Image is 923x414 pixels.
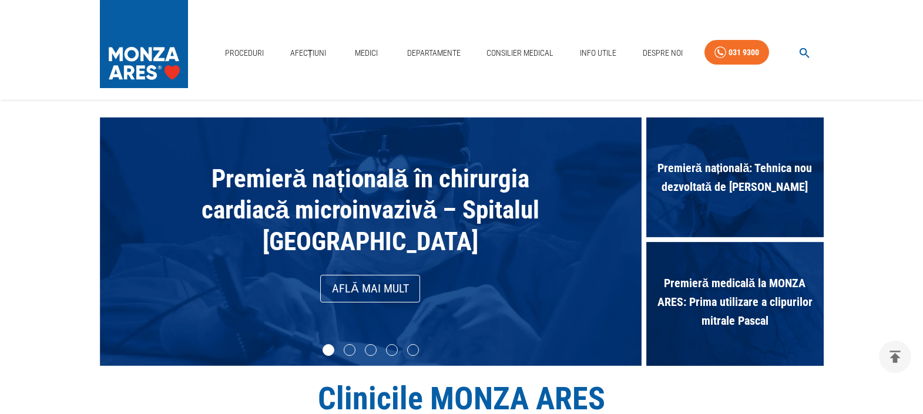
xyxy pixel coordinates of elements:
[575,41,621,65] a: Info Utile
[323,344,334,356] li: slide item 1
[407,344,419,356] li: slide item 5
[638,41,687,65] a: Despre Noi
[646,153,824,202] span: Premieră națională: Tehnica nou dezvoltată de [PERSON_NAME]
[202,164,540,255] span: Premieră națională în chirurgia cardiacă microinvazivă – Spitalul [GEOGRAPHIC_DATA]
[646,117,824,242] div: Premieră națională: Tehnica nou dezvoltată de [PERSON_NAME]
[344,344,355,356] li: slide item 2
[220,41,268,65] a: Proceduri
[729,45,759,60] div: 031 9300
[704,40,769,65] a: 031 9300
[320,275,420,302] a: Află mai mult
[402,41,465,65] a: Departamente
[348,41,385,65] a: Medici
[646,268,824,336] span: Premieră medicală la MONZA ARES: Prima utilizare a clipurilor mitrale Pascal
[365,344,377,356] li: slide item 3
[646,242,824,366] div: Premieră medicală la MONZA ARES: Prima utilizare a clipurilor mitrale Pascal
[386,344,398,356] li: slide item 4
[482,41,558,65] a: Consilier Medical
[286,41,331,65] a: Afecțiuni
[879,341,911,373] button: delete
